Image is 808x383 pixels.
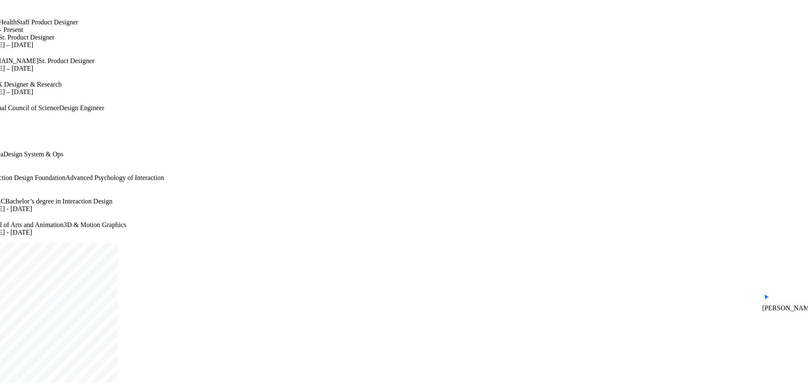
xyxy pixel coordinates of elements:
span: Staff Product Designer [17,18,78,26]
span: Bachelor’s degree in Interaction Design [5,198,112,205]
span: Advanced Psychology of Interaction [66,174,164,181]
span: Design System & Ops [3,151,64,158]
span: 3D & Motion Graphics [64,221,126,228]
span: Sr. Product Designer [39,57,95,64]
span: Design Engineer [59,104,104,111]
